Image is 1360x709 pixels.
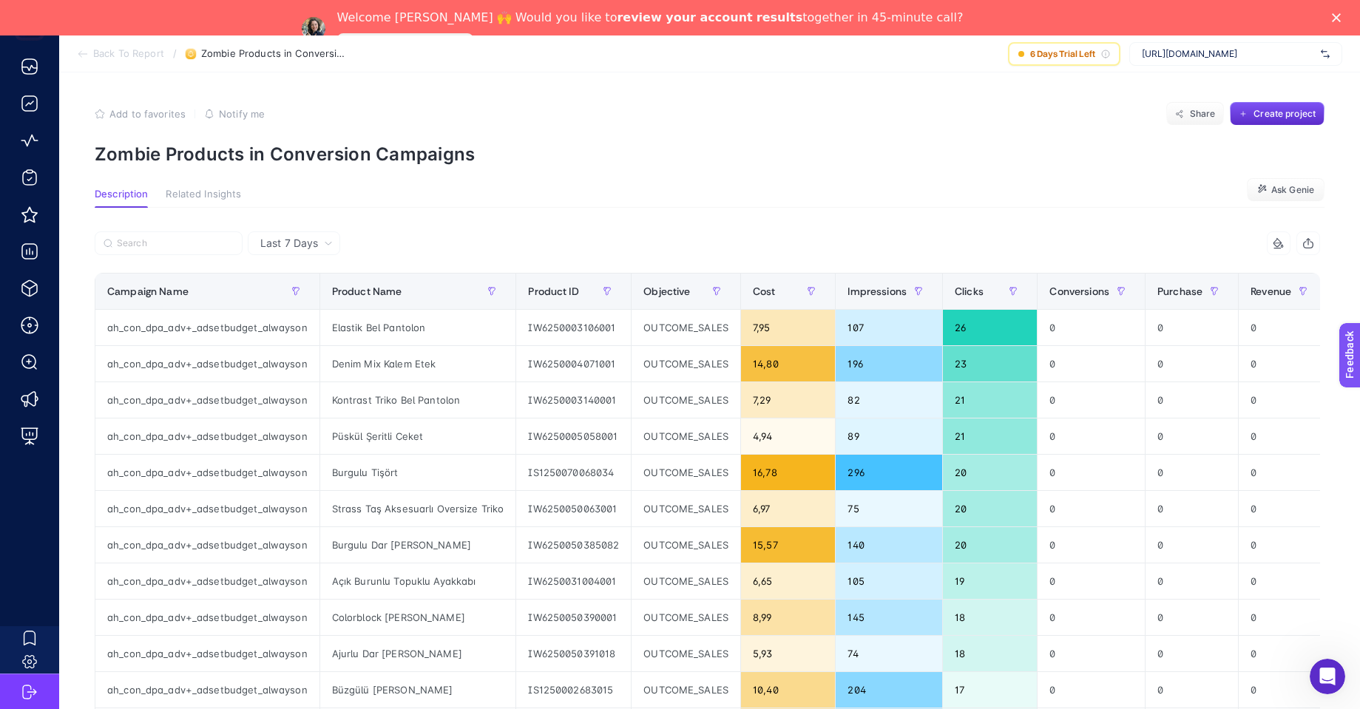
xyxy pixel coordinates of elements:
[836,636,942,671] div: 74
[95,491,319,526] div: ah_con_dpa_adv+_adsetbudget_alwayson
[836,382,942,418] div: 82
[1146,418,1238,454] div: 0
[836,455,942,490] div: 296
[332,285,402,297] span: Product Name
[741,600,835,635] div: 8,99
[943,418,1037,454] div: 21
[836,672,942,708] div: 204
[1239,346,1327,381] div: 0
[836,310,942,345] div: 107
[1239,600,1327,635] div: 0
[943,600,1037,635] div: 18
[943,382,1037,418] div: 21
[632,563,740,599] div: OUTCOME_SALES
[516,527,631,563] div: IW6250050385082
[632,346,740,381] div: OUTCOME_SALES
[1038,346,1145,381] div: 0
[95,527,319,563] div: ah_con_dpa_adv+_adsetbudget_alwayson
[741,418,835,454] div: 4,94
[1310,659,1345,694] iframe: Intercom live chat
[943,346,1037,381] div: 23
[95,189,148,208] button: Description
[1146,491,1238,526] div: 0
[741,382,835,418] div: 7,29
[1239,310,1327,345] div: 0
[1038,491,1145,526] div: 0
[1146,455,1238,490] div: 0
[1038,418,1145,454] div: 0
[95,108,186,120] button: Add to favorites
[320,382,516,418] div: Kontrast Triko Bel Pantolon
[1038,600,1145,635] div: 0
[741,527,835,563] div: 15,57
[1146,636,1238,671] div: 0
[836,491,942,526] div: 75
[741,346,835,381] div: 14,80
[1239,563,1327,599] div: 0
[632,636,740,671] div: OUTCOME_SALES
[943,310,1037,345] div: 26
[95,600,319,635] div: ah_con_dpa_adv+_adsetbudget_alwayson
[1239,491,1327,526] div: 0
[1030,48,1095,60] span: 6 Days Trial Left
[260,236,318,251] span: Last 7 Days
[107,285,189,297] span: Campaign Name
[320,672,516,708] div: Büzgülü [PERSON_NAME]
[955,285,984,297] span: Clicks
[93,48,164,60] span: Back To Report
[337,10,964,25] div: Welcome [PERSON_NAME] 🙌 Would you like to together in 45-minute call?
[836,600,942,635] div: 145
[320,527,516,563] div: Burgulu Dar [PERSON_NAME]
[741,672,835,708] div: 10,40
[516,382,631,418] div: IW6250003140001
[516,418,631,454] div: IW6250005058001
[9,4,56,16] span: Feedback
[117,238,234,249] input: Search
[632,491,740,526] div: OUTCOME_SALES
[516,455,631,490] div: IS1250070068034
[1332,13,1347,22] div: Close
[95,143,1325,165] p: Zombie Products in Conversion Campaigns
[632,310,740,345] div: OUTCOME_SALES
[219,108,265,120] span: Notify me
[632,418,740,454] div: OUTCOME_SALES
[516,636,631,671] div: IW6250050391018
[943,563,1037,599] div: 19
[320,455,516,490] div: Burgulu Tişört
[943,491,1037,526] div: 20
[320,491,516,526] div: Strass Taş Aksesuarlı Oversize Triko
[617,10,752,24] b: review your account
[166,189,241,208] button: Related Insights
[741,563,835,599] div: 6,65
[632,672,740,708] div: OUTCOME_SALES
[516,310,631,345] div: IW6250003106001
[516,600,631,635] div: IW6250050390001
[1271,184,1314,196] span: Ask Genie
[1146,527,1238,563] div: 0
[95,418,319,454] div: ah_con_dpa_adv+_adsetbudget_alwayson
[95,346,319,381] div: ah_con_dpa_adv+_adsetbudget_alwayson
[95,189,148,200] span: Description
[204,108,265,120] button: Notify me
[1038,563,1145,599] div: 0
[1239,672,1327,708] div: 0
[1157,285,1202,297] span: Purchase
[95,455,319,490] div: ah_con_dpa_adv+_adsetbudget_alwayson
[95,382,319,418] div: ah_con_dpa_adv+_adsetbudget_alwayson
[1146,346,1238,381] div: 0
[528,285,578,297] span: Product ID
[1038,636,1145,671] div: 0
[1230,102,1325,126] button: Create project
[643,285,690,297] span: Objective
[320,310,516,345] div: Elastik Bel Pantolon
[1038,310,1145,345] div: 0
[1166,102,1224,126] button: Share
[753,285,776,297] span: Cost
[1239,527,1327,563] div: 0
[1239,636,1327,671] div: 0
[1239,455,1327,490] div: 0
[848,285,907,297] span: Impressions
[757,10,802,24] b: results
[741,455,835,490] div: 16,78
[836,527,942,563] div: 140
